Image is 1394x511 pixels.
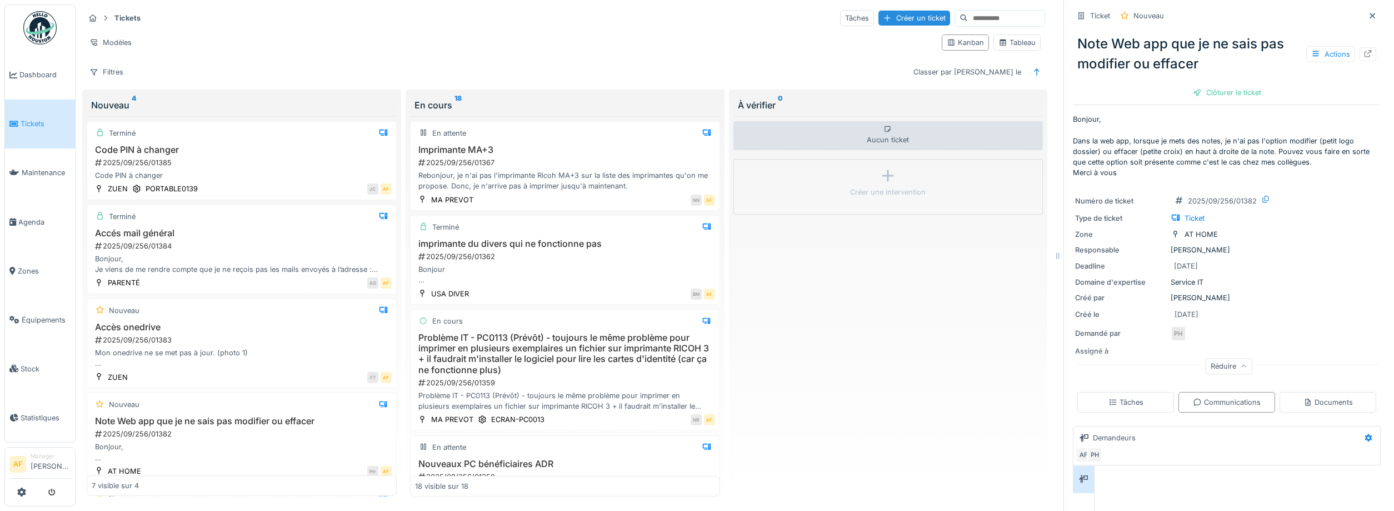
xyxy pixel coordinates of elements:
div: 2025/09/256/01384 [94,241,392,251]
div: 2025/09/256/01359 [417,378,715,388]
div: Deadline [1075,261,1166,271]
div: AT HOME [1185,229,1218,240]
div: Terminé [109,211,136,222]
div: Assigné à [1075,346,1166,356]
div: Nouveau [91,98,392,112]
div: Rebonjour, je n'ai pas l'imprimante Ricoh MA+3 sur la liste des imprimantes qu'on me propose. Don... [415,170,715,191]
div: Terminé [432,222,459,232]
li: [PERSON_NAME] [31,452,71,476]
a: AF Manager[PERSON_NAME] [9,452,71,479]
div: AF [704,195,715,206]
div: Actions [1306,46,1355,62]
a: Tickets [5,100,75,148]
div: PH [367,466,378,477]
div: [DATE] [1175,309,1198,320]
h3: Nouveaux PC bénéficiaires ADR [415,459,715,469]
div: Service IT [1075,277,1378,287]
div: PARENTÉ [108,277,140,288]
div: Nouveau [109,399,139,410]
div: 7 visible sur 4 [92,480,139,491]
div: AF [381,466,392,477]
div: Note Web app que je ne sais pas modifier ou effacer [1073,29,1381,78]
div: Bonjour Nous n'arrivons plus a faire fonctionner l'imprimante du divers merci d'avance Amandine [415,264,715,285]
div: USA DIVER [431,289,469,299]
div: Bonjour, Dans la web app, lorsque je mets des notes, je n'ai pas l'option modifier (petit logo do... [92,441,392,463]
div: Créé le [1075,309,1166,320]
div: Filtres [84,64,128,80]
div: AF [704,414,715,425]
div: 2025/09/256/01382 [94,429,392,439]
span: Maintenance [22,167,71,178]
div: MA PREVOT [431,195,473,205]
div: 2025/09/256/01383 [94,335,392,345]
div: NN [691,195,702,206]
div: Numéro de ticket [1075,196,1166,206]
a: Agenda [5,197,75,246]
div: FT [367,372,378,383]
div: AF [1076,448,1091,463]
div: MA PREVOT [431,414,473,425]
a: Maintenance [5,148,75,197]
div: BM [691,289,702,300]
li: AF [9,456,26,473]
div: [PERSON_NAME] [1075,292,1378,303]
h3: imprimante du divers qui ne fonctionne pas [415,239,715,249]
div: ZUEN [108,183,128,194]
span: Dashboard [19,70,71,80]
div: En cours [432,316,463,326]
div: AF [381,372,392,383]
span: Tickets [21,118,71,129]
span: Zones [18,266,71,276]
div: Clôturer le ticket [1188,85,1266,100]
div: NB [691,414,702,425]
div: Domaine d'expertise [1075,277,1166,287]
div: 2025/09/256/01367 [417,157,715,168]
div: 18 visible sur 18 [415,480,468,491]
div: Tâches [840,10,874,26]
sup: 18 [454,98,462,112]
div: 2025/09/256/01358 [417,472,715,482]
div: Tableau [998,37,1036,48]
div: Kanban [947,37,984,48]
div: Terminé [109,128,136,138]
div: Nouveau [109,305,139,316]
div: ZUEN [108,372,128,383]
div: Demandé par [1075,328,1166,339]
div: Classer par [PERSON_NAME] le [908,64,1026,80]
div: Aucun ticket [733,121,1043,150]
div: 2025/09/256/01362 [417,251,715,262]
div: En attente [432,442,466,453]
span: Agenda [18,217,71,227]
h3: Note Web app que je ne sais pas modifier ou effacer [92,416,392,426]
div: [PERSON_NAME] [1075,245,1378,255]
h3: Code PIN à changer [92,145,392,155]
div: PH [1171,326,1186,341]
div: PORTABLE0139 [146,183,198,194]
div: Mon onedrive ne se met pas à jour. (photo 1) En plus de ça, j'ai ce message d'erreur (photo 2) [92,348,392,369]
span: Stock [21,364,71,374]
h3: Imprimante MA+3 [415,145,715,155]
div: Manager [31,452,71,460]
div: JC [367,183,378,195]
div: Tâches [1108,397,1143,408]
a: Statistiques [5,393,75,442]
div: Communications [1193,397,1261,408]
div: Nouveau [1133,11,1164,21]
div: PH [1087,448,1102,463]
a: Zones [5,246,75,295]
img: Badge_color-CXgf-gQk.svg [23,11,57,44]
div: [DATE] [1174,261,1198,271]
div: En attente [432,128,466,138]
div: Type de ticket [1075,213,1166,224]
div: AT HOME [108,466,141,477]
div: Ticket [1090,11,1110,21]
sup: 0 [778,98,783,112]
div: Créer un ticket [878,11,950,26]
div: AF [381,183,392,195]
div: 2025/09/256/01382 [1188,196,1257,206]
div: Modèles [84,34,137,51]
strong: Tickets [110,13,145,23]
a: Stock [5,344,75,393]
div: 2025/09/256/01385 [94,157,392,168]
div: Réduire [1206,358,1252,374]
